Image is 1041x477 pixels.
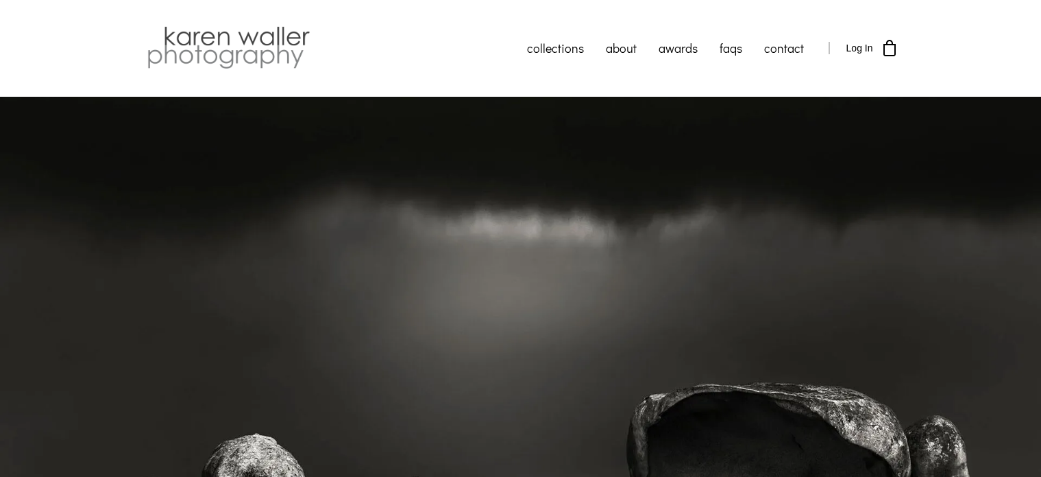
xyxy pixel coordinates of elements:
img: Karen Waller Photography [144,24,313,72]
a: collections [516,31,595,65]
a: about [595,31,648,65]
a: faqs [709,31,753,65]
a: awards [648,31,709,65]
a: contact [753,31,815,65]
span: Log In [846,43,873,54]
